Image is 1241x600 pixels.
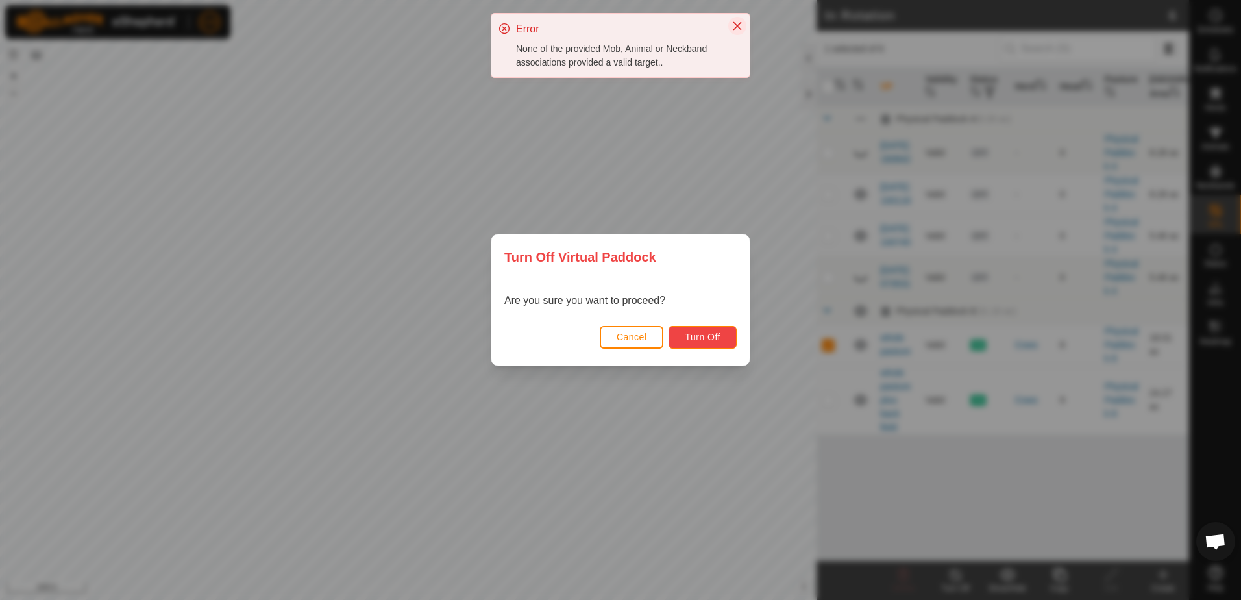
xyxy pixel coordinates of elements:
[617,332,647,342] span: Cancel
[669,326,737,349] button: Turn Off
[1196,522,1235,561] div: Open chat
[728,17,746,35] button: Close
[504,293,665,308] p: Are you sure you want to proceed?
[516,21,719,37] div: Error
[685,332,720,342] span: Turn Off
[516,42,719,69] div: None of the provided Mob, Animal or Neckband associations provided a valid target..
[600,326,664,349] button: Cancel
[504,247,656,267] span: Turn Off Virtual Paddock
